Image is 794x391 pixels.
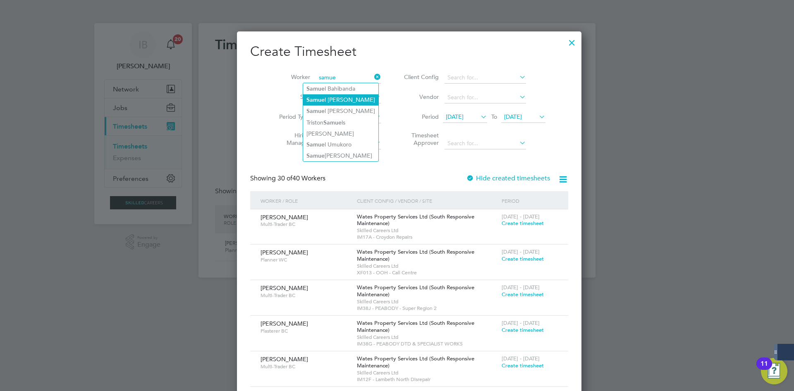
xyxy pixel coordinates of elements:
[445,92,526,103] input: Search for...
[357,369,497,376] span: Skilled Careers Ltd
[357,298,497,305] span: Skilled Careers Ltd
[303,139,378,150] li: l Umukoro
[306,152,325,159] b: Samue
[502,319,540,326] span: [DATE] - [DATE]
[402,93,439,101] label: Vendor
[402,73,439,81] label: Client Config
[357,213,474,227] span: Wates Property Services Ltd (South Responsive Maintenance)
[504,113,522,120] span: [DATE]
[761,364,768,374] div: 11
[502,291,544,298] span: Create timesheet
[306,108,325,115] b: Samue
[306,96,325,103] b: Samue
[261,213,308,221] span: [PERSON_NAME]
[303,106,378,117] li: l [PERSON_NAME]
[357,355,474,369] span: Wates Property Services Ltd (South Responsive Maintenance)
[500,191,560,210] div: Period
[357,341,497,347] span: IM38G - PEABODY DTD & SPECIALIST WORKS
[316,72,381,84] input: Search for...
[261,328,351,334] span: Plasterer BC
[446,113,464,120] span: [DATE]
[261,257,351,263] span: Planner WC
[273,73,310,81] label: Worker
[502,362,544,369] span: Create timesheet
[250,43,568,60] h2: Create Timesheet
[306,141,325,148] b: Samue
[502,248,540,255] span: [DATE] - [DATE]
[261,355,308,363] span: [PERSON_NAME]
[489,111,500,122] span: To
[402,132,439,146] label: Timesheet Approver
[306,85,325,92] b: Samue
[261,320,308,327] span: [PERSON_NAME]
[466,174,550,182] label: Hide created timesheets
[258,191,355,210] div: Worker / Role
[273,113,310,120] label: Period Type
[357,334,497,341] span: Skilled Careers Ltd
[357,234,497,240] span: IM17A - Croydon Repairs
[445,138,526,149] input: Search for...
[357,227,497,234] span: Skilled Careers Ltd
[502,220,544,227] span: Create timesheet
[355,191,500,210] div: Client Config / Vendor / Site
[261,363,351,370] span: Multi-Trader BC
[502,284,540,291] span: [DATE] - [DATE]
[303,83,378,94] li: l Bahibanda
[357,319,474,333] span: Wates Property Services Ltd (South Responsive Maintenance)
[250,174,327,183] div: Showing
[357,284,474,298] span: Wates Property Services Ltd (South Responsive Maintenance)
[303,150,378,161] li: [PERSON_NAME]
[761,358,787,384] button: Open Resource Center, 11 new notifications
[273,132,310,146] label: Hiring Manager
[357,305,497,312] span: IM38J - PEABODY - Super Region 2
[357,263,497,269] span: Skilled Careers Ltd
[502,326,544,333] span: Create timesheet
[273,93,310,101] label: Site
[502,213,540,220] span: [DATE] - [DATE]
[277,174,325,182] span: 40 Workers
[357,376,497,383] span: IM12F - Lambeth North Disrepair
[261,249,308,256] span: [PERSON_NAME]
[402,113,439,120] label: Period
[445,72,526,84] input: Search for...
[261,292,351,299] span: Multi-Trader BC
[261,284,308,292] span: [PERSON_NAME]
[261,221,351,228] span: Multi-Trader BC
[303,94,378,106] li: l [PERSON_NAME]
[502,255,544,262] span: Create timesheet
[357,248,474,262] span: Wates Property Services Ltd (South Responsive Maintenance)
[277,174,292,182] span: 30 of
[303,117,378,128] li: Triston ls
[303,128,378,139] li: [PERSON_NAME]
[323,119,342,126] b: Samue
[502,355,540,362] span: [DATE] - [DATE]
[357,269,497,276] span: XF013 - OOH - Call Centre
